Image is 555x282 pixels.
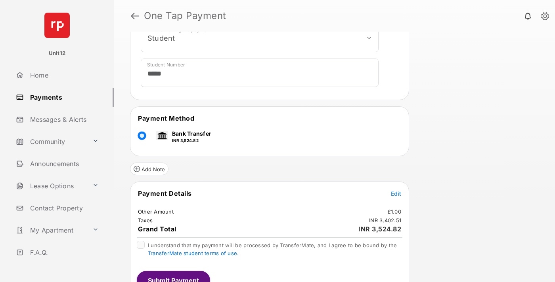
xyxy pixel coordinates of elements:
p: Unit12 [49,49,66,57]
span: Payment Details [138,189,192,197]
a: Announcements [13,154,114,173]
a: F.A.Q. [13,243,114,262]
a: Home [13,66,114,85]
span: Grand Total [138,225,176,233]
p: INR 3,524.82 [172,138,211,144]
span: INR 3,524.82 [358,225,401,233]
a: My Apartment [13,221,89,240]
a: Lease Options [13,176,89,195]
a: TransferMate student terms of use. [148,250,239,256]
img: svg+xml;base64,PHN2ZyB4bWxucz0iaHR0cDovL3d3dy53My5vcmcvMjAwMC9zdmciIHdpZHRoPSI2NCIgaGVpZ2h0PSI2NC... [44,13,70,38]
img: bank.png [156,131,168,140]
button: Add Note [130,163,168,175]
td: £1.00 [387,208,402,215]
a: Payments [13,88,114,107]
span: Edit [391,190,401,197]
a: Community [13,132,89,151]
span: I understand that my payment will be processed by TransferMate, and I agree to be bound by the [148,242,397,256]
td: Taxes [138,217,153,224]
a: Messages & Alerts [13,110,114,129]
span: Payment Method [138,114,194,122]
p: Bank Transfer [172,129,211,138]
strong: One Tap Payment [144,11,226,21]
td: Other Amount [138,208,174,215]
button: Edit [391,189,401,197]
a: Contact Property [13,199,114,218]
td: INR 3,402.51 [369,217,402,224]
